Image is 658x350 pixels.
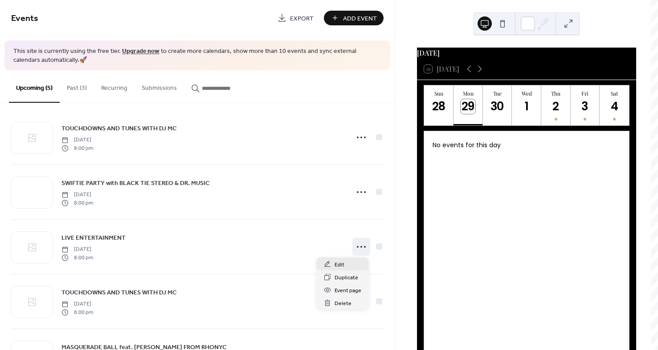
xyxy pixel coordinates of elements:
[454,85,483,125] button: Mon29
[61,300,93,308] span: [DATE]
[519,99,534,114] div: 1
[483,85,512,125] button: Tue30
[61,178,210,188] a: SWIFTIE PARTY with BLACK TIE STEREO & DR. MUSIC
[515,90,539,97] div: Wed
[60,70,94,102] button: Past (3)
[417,48,636,58] div: [DATE]
[61,253,93,261] span: 8:00 pm
[335,286,361,295] span: Event page
[61,179,210,188] span: SWIFTIE PARTY with BLACK TIE STEREO & DR. MUSIC
[9,70,60,103] button: Upcoming (5)
[432,99,446,114] div: 28
[512,85,541,125] button: Wed1
[571,85,600,125] button: Fri3
[61,233,126,243] a: LIVE ENTERTAINMENT
[61,144,93,152] span: 8:00 pm
[486,90,510,97] div: Tue
[290,14,314,23] span: Export
[271,11,320,25] a: Export
[61,136,93,144] span: [DATE]
[602,90,626,97] div: Sat
[541,85,571,125] button: Thu2
[61,245,93,253] span: [DATE]
[607,99,622,114] div: 4
[11,10,38,27] span: Events
[122,45,159,57] a: Upgrade now
[61,191,93,199] span: [DATE]
[335,260,344,270] span: Edit
[343,14,377,23] span: Add Event
[549,99,564,114] div: 2
[61,199,93,207] span: 8:00 pm
[61,287,177,298] a: TOUCHDOWNS AND TUNES WITH DJ MC
[13,47,381,64] span: This site is currently using the free tier. to create more calendars, show more than 10 events an...
[600,85,629,125] button: Sat4
[490,99,505,114] div: 30
[135,70,184,102] button: Submissions
[324,11,384,25] button: Add Event
[61,233,126,243] span: LIVE ENTERTAINMENT
[424,85,454,125] button: Sun28
[425,134,628,156] div: No events for this day
[573,90,597,97] div: Fri
[335,299,351,308] span: Delete
[61,308,93,316] span: 8:00 pm
[94,70,135,102] button: Recurring
[461,99,475,114] div: 29
[61,124,177,133] span: TOUCHDOWNS AND TUNES WITH DJ MC
[578,99,593,114] div: 3
[427,90,451,97] div: Sun
[61,288,177,298] span: TOUCHDOWNS AND TUNES WITH DJ MC
[61,123,177,133] a: TOUCHDOWNS AND TUNES WITH DJ MC
[544,90,568,97] div: Thu
[456,90,480,97] div: Mon
[335,273,358,282] span: Duplicate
